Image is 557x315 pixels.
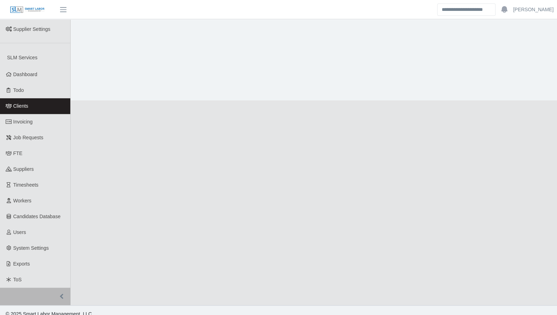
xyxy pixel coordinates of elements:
[513,6,553,13] a: [PERSON_NAME]
[13,150,22,156] span: FTE
[13,135,44,140] span: Job Requests
[13,119,33,125] span: Invoicing
[13,245,49,251] span: System Settings
[7,55,37,60] span: SLM Services
[13,261,30,267] span: Exports
[13,103,28,109] span: Clients
[13,26,51,32] span: Supplier Settings
[13,229,26,235] span: Users
[13,72,38,77] span: Dashboard
[13,87,24,93] span: Todo
[13,198,32,203] span: Workers
[13,214,61,219] span: Candidates Database
[13,277,22,282] span: ToS
[437,4,496,16] input: Search
[10,6,45,14] img: SLM Logo
[13,166,34,172] span: Suppliers
[13,182,39,188] span: Timesheets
